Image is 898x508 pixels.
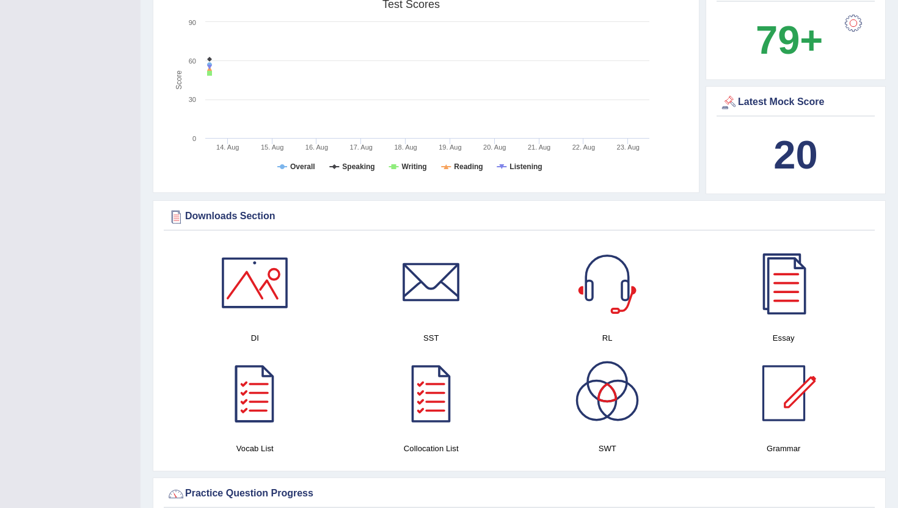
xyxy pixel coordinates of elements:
[342,162,374,171] tspan: Speaking
[167,208,872,226] div: Downloads Section
[167,485,872,503] div: Practice Question Progress
[349,442,514,455] h4: Collocation List
[192,135,196,142] text: 0
[349,332,514,344] h4: SST
[350,143,373,151] tspan: 17. Aug
[189,96,196,103] text: 30
[189,57,196,65] text: 60
[216,143,239,151] tspan: 14. Aug
[756,18,823,62] b: 79+
[175,70,183,90] tspan: Score
[173,442,337,455] h4: Vocab List
[702,442,866,455] h4: Grammar
[572,143,595,151] tspan: 22. Aug
[509,162,542,171] tspan: Listening
[528,143,550,151] tspan: 21. Aug
[261,143,283,151] tspan: 15. Aug
[189,19,196,26] text: 90
[720,93,872,112] div: Latest Mock Score
[454,162,483,171] tspan: Reading
[483,143,506,151] tspan: 20. Aug
[290,162,315,171] tspan: Overall
[525,332,690,344] h4: RL
[305,143,328,151] tspan: 16. Aug
[173,332,337,344] h4: DI
[394,143,417,151] tspan: 18. Aug
[617,143,640,151] tspan: 23. Aug
[402,162,427,171] tspan: Writing
[773,132,817,177] b: 20
[525,442,690,455] h4: SWT
[439,143,461,151] tspan: 19. Aug
[702,332,866,344] h4: Essay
